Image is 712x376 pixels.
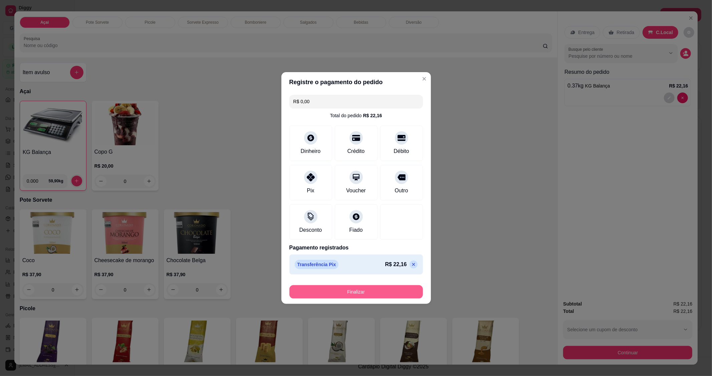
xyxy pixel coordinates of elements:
input: Ex.: hambúrguer de cordeiro [293,95,419,108]
div: Total do pedido [330,112,382,119]
p: Pagamento registrados [289,244,423,252]
button: Finalizar [289,285,423,299]
div: Débito [394,147,409,155]
div: Pix [307,187,314,195]
div: Fiado [349,226,363,234]
p: R$ 22,16 [385,260,407,268]
div: Desconto [299,226,322,234]
p: Transferência Pix [295,260,339,269]
button: Close [419,73,430,84]
div: Outro [395,187,408,195]
div: Dinheiro [301,147,321,155]
div: R$ 22,16 [363,112,382,119]
header: Registre o pagamento do pedido [281,72,431,92]
div: Crédito [347,147,365,155]
div: Voucher [346,187,366,195]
